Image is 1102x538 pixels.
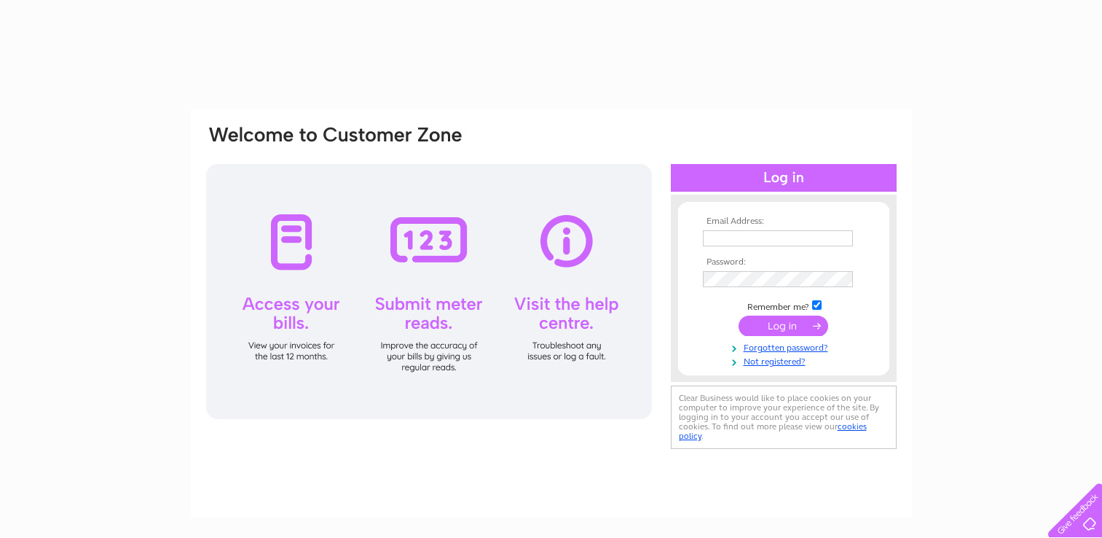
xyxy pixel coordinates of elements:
a: Forgotten password? [703,340,868,354]
a: Not registered? [703,354,868,367]
input: Submit [739,316,828,336]
div: Clear Business would like to place cookies on your computer to improve your experience of the sit... [671,386,897,449]
th: Password: [699,257,868,268]
td: Remember me? [699,298,868,313]
th: Email Address: [699,217,868,227]
a: cookies policy [679,421,867,441]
